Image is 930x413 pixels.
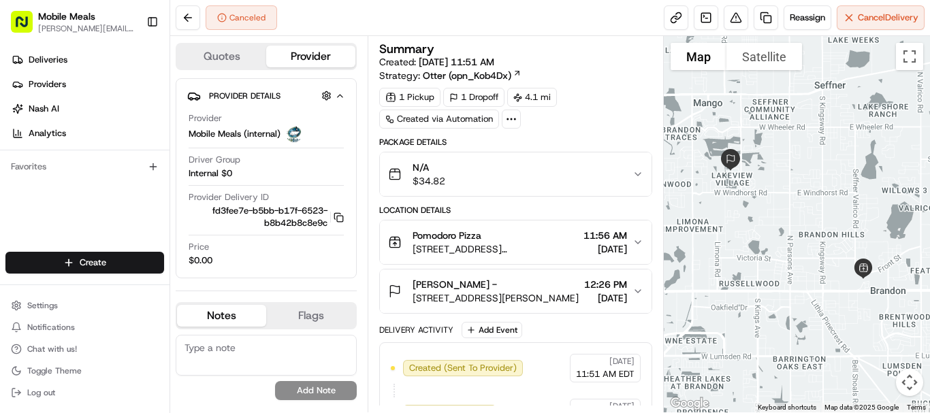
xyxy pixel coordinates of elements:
button: Mobile Meals [38,10,95,23]
span: Otter (opn_Kob4Dx) [423,69,511,82]
span: [DATE] 11:51 AM [419,56,494,68]
button: Canceled [206,5,277,30]
span: 11:51 AM EDT [576,368,635,380]
a: Open this area in Google Maps (opens a new window) [667,395,712,412]
a: Nash AI [5,98,170,120]
span: Price [189,241,209,253]
a: Analytics [5,122,170,144]
button: Quotes [177,46,266,67]
div: Package Details [379,137,652,148]
span: Driver Group [189,154,240,166]
span: N/A [413,161,445,174]
span: [PERSON_NAME] - [413,278,497,291]
a: Otter (opn_Kob4Dx) [423,69,522,82]
button: Reassign [784,5,831,30]
button: [PERSON_NAME][EMAIL_ADDRESS][DOMAIN_NAME] [38,23,135,34]
img: Google [667,395,712,412]
span: Providers [29,78,66,90]
button: Create [5,252,164,274]
span: Pomodoro Pizza [413,229,481,242]
div: Strategy: [379,69,522,82]
span: $0.00 [189,254,212,267]
img: MM.png [286,126,302,142]
button: Show street map [671,43,726,70]
button: CancelDelivery [837,5,925,30]
span: Mobile Meals (internal) [189,128,280,140]
button: Settings [5,296,164,315]
span: Created (Sent To Provider) [409,362,517,374]
button: Provider Details [187,84,345,107]
a: Created via Automation [379,110,499,129]
button: Notes [177,305,266,327]
button: Show satellite imagery [726,43,802,70]
span: Settings [27,300,58,311]
a: Providers [5,73,170,95]
button: N/A$34.82 [380,152,652,196]
span: Log out [27,387,55,398]
span: Nash AI [29,103,59,115]
div: Delivery Activity [379,325,453,335]
button: fd3fee7e-b5bb-b17f-6523-b8b42b8c8e9c [189,205,344,229]
span: Cancel Delivery [858,12,918,24]
button: Toggle fullscreen view [896,43,923,70]
button: Keyboard shortcuts [758,403,816,412]
span: Analytics [29,127,66,139]
span: Provider Details [209,90,280,101]
span: [DATE] [609,401,635,412]
button: Flags [266,305,355,327]
button: Provider [266,46,355,67]
a: Terms [907,403,926,411]
div: Favorites [5,156,164,178]
span: Notifications [27,322,75,333]
button: Chat with us! [5,340,164,359]
span: $34.82 [413,174,445,188]
span: Provider Delivery ID [189,191,269,203]
button: Notifications [5,318,164,337]
span: 12:26 PM [584,278,627,291]
button: Add Event [462,322,522,338]
div: 4.1 mi [507,88,557,107]
button: Mobile Meals[PERSON_NAME][EMAIL_ADDRESS][DOMAIN_NAME] [5,5,141,38]
span: [DATE] [583,242,627,256]
h3: Summary [379,43,434,55]
span: Toggle Theme [27,365,82,376]
button: [PERSON_NAME] -[STREET_ADDRESS][PERSON_NAME]12:26 PM[DATE] [380,269,652,313]
span: [DATE] [609,356,635,367]
div: Location Details [379,205,652,216]
button: Toggle Theme [5,361,164,380]
span: Reassign [790,12,825,24]
span: [DATE] [584,291,627,305]
button: Map camera controls [896,369,923,396]
a: Deliveries [5,49,170,71]
span: Chat with us! [27,344,77,354]
span: Internal $0 [189,167,232,180]
span: Create [80,257,106,269]
span: 11:56 AM [583,229,627,242]
span: Created: [379,55,494,69]
div: 1 Dropoff [443,88,504,107]
span: [STREET_ADDRESS][PERSON_NAME] [413,291,579,305]
span: Deliveries [29,54,67,66]
button: Pomodoro Pizza[STREET_ADDRESS][PERSON_NAME][PERSON_NAME]11:56 AM[DATE] [380,220,652,264]
button: Log out [5,383,164,402]
div: 1 Pickup [379,88,440,107]
span: [STREET_ADDRESS][PERSON_NAME][PERSON_NAME] [413,242,578,256]
span: Map data ©2025 Google [824,403,899,411]
span: Provider [189,112,222,125]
